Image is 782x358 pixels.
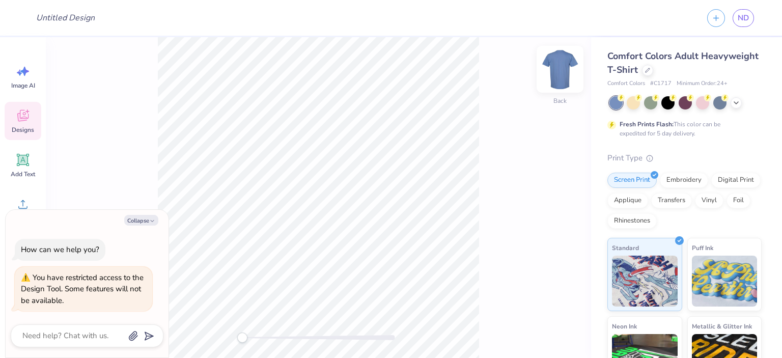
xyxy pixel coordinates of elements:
div: Screen Print [607,173,657,188]
span: Metallic & Glitter Ink [692,321,752,332]
strong: Fresh Prints Flash: [620,120,674,128]
img: Back [540,49,580,90]
span: Comfort Colors Adult Heavyweight T-Shirt [607,50,759,76]
div: You have restricted access to the Design Tool. Some features will not be available. [21,272,144,306]
div: Foil [727,193,750,208]
span: # C1717 [650,79,672,88]
span: Puff Ink [692,242,713,253]
div: Print Type [607,152,762,164]
span: Minimum Order: 24 + [677,79,728,88]
div: How can we help you? [21,244,99,255]
span: Designs [12,126,34,134]
div: Embroidery [660,173,708,188]
input: Untitled Design [28,8,103,28]
div: This color can be expedited for 5 day delivery. [620,120,745,138]
div: Back [553,96,567,105]
img: Puff Ink [692,256,758,307]
span: Standard [612,242,639,253]
span: ND [738,12,749,24]
span: Neon Ink [612,321,637,332]
span: Image AI [11,81,35,90]
a: ND [733,9,754,27]
span: Comfort Colors [607,79,645,88]
div: Digital Print [711,173,761,188]
span: Add Text [11,170,35,178]
img: Standard [612,256,678,307]
div: Rhinestones [607,213,657,229]
div: Vinyl [695,193,723,208]
div: Accessibility label [237,333,247,343]
div: Applique [607,193,648,208]
button: Collapse [124,215,158,226]
div: Transfers [651,193,692,208]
